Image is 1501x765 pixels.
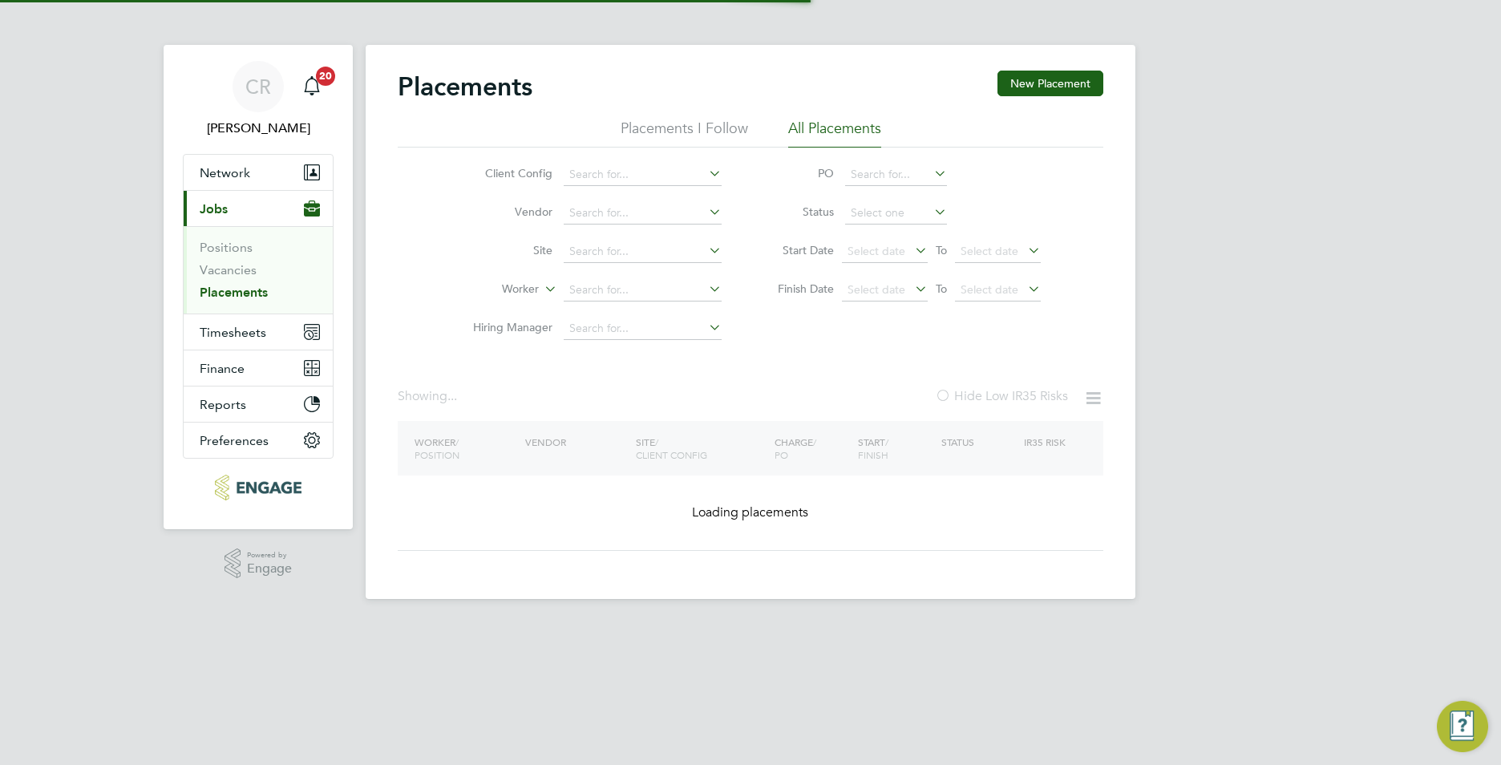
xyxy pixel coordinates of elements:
li: All Placements [788,119,881,148]
a: CR[PERSON_NAME] [183,61,334,138]
button: Reports [184,387,333,422]
span: Network [200,165,250,180]
span: Select date [848,244,905,258]
span: To [931,240,952,261]
label: Vendor [460,204,552,219]
a: 20 [296,61,328,112]
span: To [931,278,952,299]
button: Network [184,155,333,190]
img: northbuildrecruit-logo-retina.png [215,475,301,500]
input: Select one [845,202,947,225]
span: Engage [247,562,292,576]
label: Finish Date [762,281,834,296]
h2: Placements [398,71,532,103]
label: Start Date [762,243,834,257]
button: New Placement [997,71,1103,96]
label: Status [762,204,834,219]
a: Vacancies [200,262,257,277]
label: Hiring Manager [460,320,552,334]
span: ... [447,388,457,404]
span: Powered by [247,548,292,562]
button: Timesheets [184,314,333,350]
button: Engage Resource Center [1437,701,1488,752]
span: Timesheets [200,325,266,340]
span: Callum Riley [183,119,334,138]
a: Positions [200,240,253,255]
span: CR [245,76,271,97]
span: Preferences [200,433,269,448]
button: Finance [184,350,333,386]
button: Preferences [184,423,333,458]
input: Search for... [564,241,722,263]
label: PO [762,166,834,180]
input: Search for... [564,164,722,186]
button: Jobs [184,191,333,226]
span: Select date [961,244,1018,258]
div: Jobs [184,226,333,314]
span: Reports [200,397,246,412]
span: Finance [200,361,245,376]
li: Placements I Follow [621,119,748,148]
a: Go to home page [183,475,334,500]
input: Search for... [564,318,722,340]
label: Hide Low IR35 Risks [935,388,1068,404]
nav: Main navigation [164,45,353,529]
a: Placements [200,285,268,300]
input: Search for... [564,279,722,302]
span: Jobs [200,201,228,217]
label: Site [460,243,552,257]
span: Select date [848,282,905,297]
label: Worker [447,281,539,297]
span: 20 [316,67,335,86]
div: Showing [398,388,460,405]
label: Client Config [460,166,552,180]
a: Powered byEngage [225,548,293,579]
input: Search for... [845,164,947,186]
span: Select date [961,282,1018,297]
input: Search for... [564,202,722,225]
